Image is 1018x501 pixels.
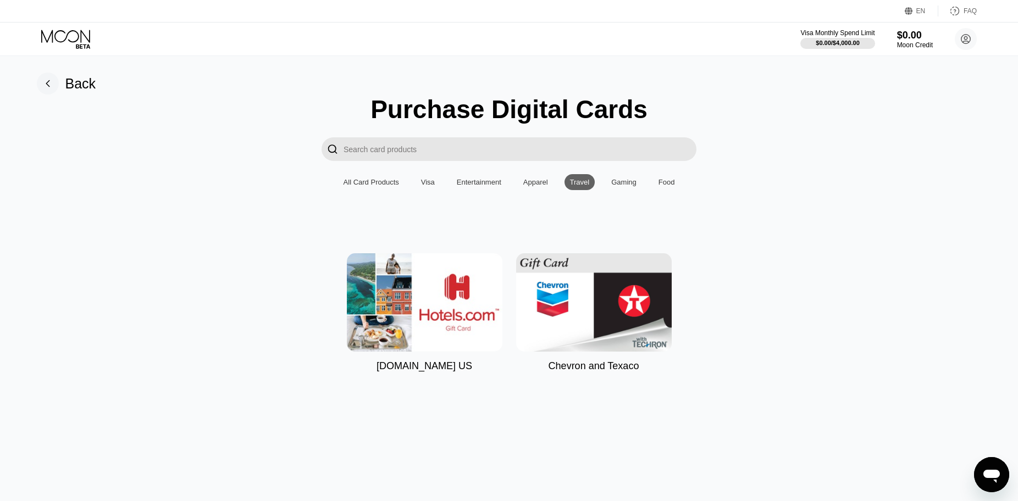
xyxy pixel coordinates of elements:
[897,30,933,41] div: $0.00
[322,137,344,161] div: 
[344,178,399,186] div: All Card Products
[974,457,1009,492] iframe: Bouton de lancement de la fenêtre de messagerie
[327,143,338,155] div: 
[800,29,875,37] div: Visa Monthly Spend Limit
[523,178,548,186] div: Apparel
[416,174,440,190] div: Visa
[570,178,590,186] div: Travel
[370,94,648,124] div: Purchase Digital Cards
[905,5,938,16] div: EN
[611,178,637,186] div: Gaming
[565,174,595,190] div: Travel
[897,30,933,49] div: $0.00Moon Credit
[451,174,507,190] div: Entertainment
[338,174,405,190] div: All Card Products
[916,7,926,15] div: EN
[897,41,933,49] div: Moon Credit
[549,360,639,372] div: Chevron and Texaco
[653,174,680,190] div: Food
[606,174,642,190] div: Gaming
[816,40,860,46] div: $0.00 / $4,000.00
[37,73,96,94] div: Back
[65,76,96,92] div: Back
[800,29,875,49] div: Visa Monthly Spend Limit$0.00/$4,000.00
[518,174,554,190] div: Apparel
[964,7,977,15] div: FAQ
[377,360,472,372] div: [DOMAIN_NAME] US
[659,178,675,186] div: Food
[938,5,977,16] div: FAQ
[421,178,435,186] div: Visa
[457,178,501,186] div: Entertainment
[344,137,696,161] input: Search card products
